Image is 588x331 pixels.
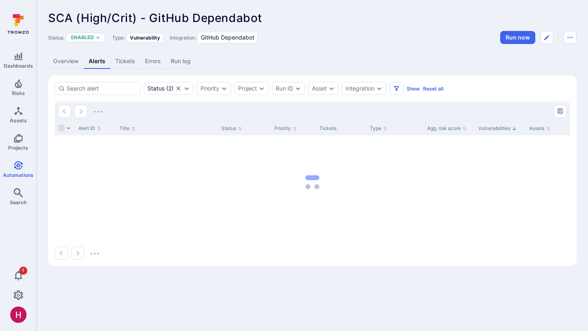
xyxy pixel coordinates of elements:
button: Status(2) [147,85,174,92]
button: Integration [345,85,374,92]
span: Search [10,199,27,205]
button: Sort by Vulnerabilities [478,125,517,132]
a: Alerts [84,54,110,69]
button: Asset [312,85,327,92]
button: Expand dropdown [221,85,227,92]
span: Integration: [170,35,196,41]
span: Assets [10,117,27,124]
button: Go to the next page [74,105,87,118]
span: Type: [112,35,125,41]
span: Dashboards [4,63,33,69]
button: Sort by Priority [274,125,297,132]
a: Overview [48,54,84,69]
button: Enabled [71,34,94,41]
button: Expand dropdown [295,85,301,92]
button: Reset all [423,86,443,92]
a: Errors [140,54,166,69]
button: Filters [390,82,403,95]
img: Loading... [91,253,99,254]
span: Status: [48,35,64,41]
button: Go to the previous page [55,247,68,260]
button: Automation menu [563,31,577,44]
span: Risks [12,90,25,96]
button: Sort by Alert ID [78,125,101,132]
button: Expand dropdown [328,85,335,92]
button: Go to the previous page [58,105,71,118]
div: Vulnerability [127,33,163,42]
button: Sort by Assets [529,125,550,132]
a: Tickets [110,54,140,69]
button: Clear selection [175,85,182,92]
a: Run log [166,54,196,69]
span: Automations [3,172,33,178]
img: ACg8ocKzQzwPSwOZT_k9C736TfcBpCStqIZdMR9gXOhJgTaH9y_tsw=s96-c [10,307,27,323]
p: Sorted by: Alphabetically (Z-A) [512,124,517,133]
button: Project [238,85,257,92]
span: Select all rows [58,125,65,131]
button: Expand dropdown [376,85,383,92]
img: Loading... [94,111,102,113]
button: Priority [200,85,219,92]
span: SCA (High/Crit) - GitHub Dependabot [48,11,262,25]
button: Edit automation [540,31,553,44]
div: ( 2 ) [147,85,174,92]
button: Sort by Agg. risk score [427,125,467,132]
button: Sort by Type [370,125,388,132]
button: Manage columns [554,105,567,118]
button: Sort by Status [221,125,242,132]
button: Expand dropdown [258,85,265,92]
button: Run ID [276,85,293,92]
input: Search alert [67,84,137,93]
div: Tickets [319,125,363,132]
button: Go to the next page [71,247,84,260]
span: GitHub Dependabot [201,33,254,42]
div: Automation tabs [48,54,577,69]
button: Expand dropdown [183,85,190,92]
span: Projects [8,145,28,151]
div: open, in process [144,82,194,95]
button: Sort by Title [119,125,136,132]
button: Show [407,86,420,92]
button: Run automation [500,31,535,44]
div: Harshil Parikh [10,307,27,323]
span: 1 [19,267,27,275]
button: Expand dropdown [96,35,100,40]
div: Status [147,85,165,92]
